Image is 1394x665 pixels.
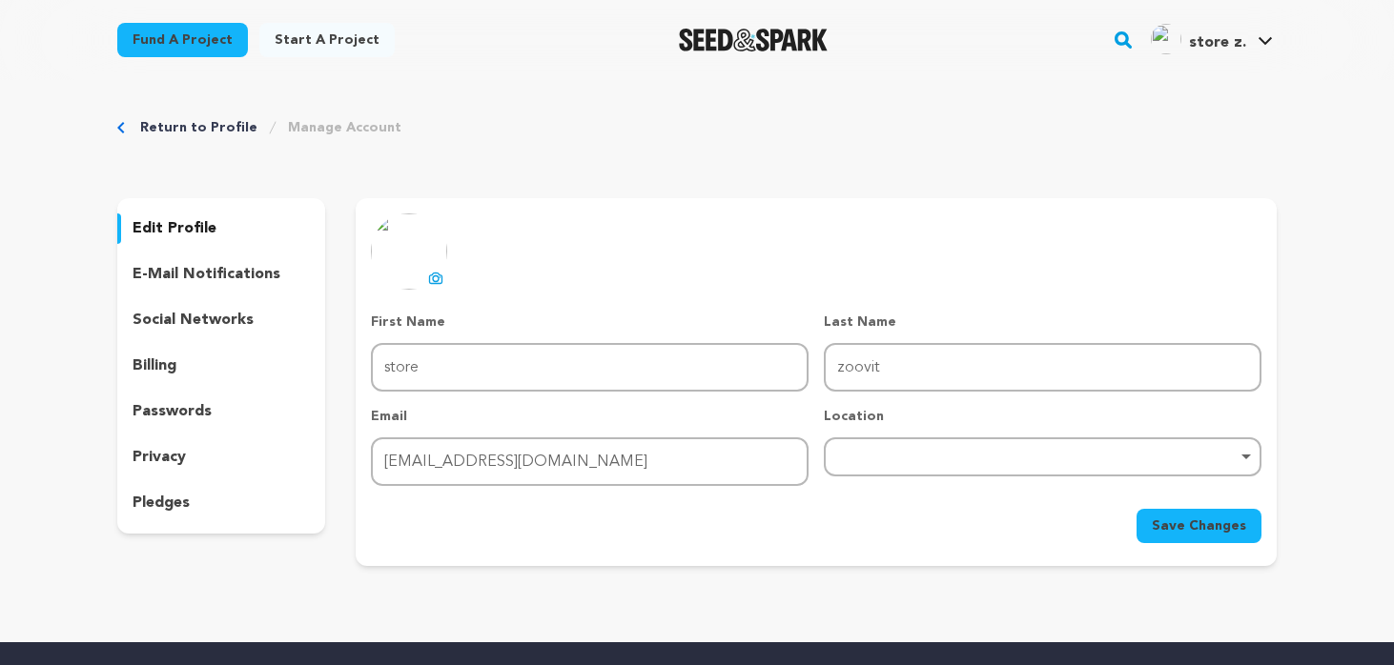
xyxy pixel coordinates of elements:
a: Seed&Spark Homepage [679,29,829,51]
p: First Name [371,312,809,332]
span: Save Changes [1152,516,1246,535]
a: store z.'s Profile [1147,20,1277,54]
p: pledges [133,492,190,514]
p: e-mail notifications [133,263,280,286]
button: billing [117,351,325,381]
p: Last Name [824,312,1261,332]
p: edit profile [133,217,216,240]
input: Email [371,437,809,486]
a: Return to Profile [140,118,257,137]
img: Seed&Spark Logo Dark Mode [679,29,829,51]
button: edit profile [117,213,325,244]
span: store z.'s Profile [1147,20,1277,60]
a: Start a project [259,23,395,57]
div: Breadcrumb [117,118,1277,137]
input: Last Name [824,343,1261,392]
img: ACg8ocLbFU4pTWj8jbzPjziB0Gdr7fGnbV-_TIoLTXIVAFMWhOD3UQ=s96-c [1151,24,1181,54]
button: privacy [117,442,325,473]
input: First Name [371,343,809,392]
button: Save Changes [1137,509,1261,543]
p: Location [824,407,1261,426]
p: passwords [133,400,212,423]
a: Fund a project [117,23,248,57]
button: e-mail notifications [117,259,325,290]
button: social networks [117,305,325,335]
p: billing [133,354,176,377]
p: privacy [133,446,186,469]
span: store z. [1189,35,1246,50]
button: passwords [117,396,325,427]
a: Manage Account [288,118,401,137]
button: pledges [117,488,325,518]
p: Email [371,407,809,426]
div: store z.'s Profile [1151,24,1246,54]
p: social networks [133,309,254,332]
